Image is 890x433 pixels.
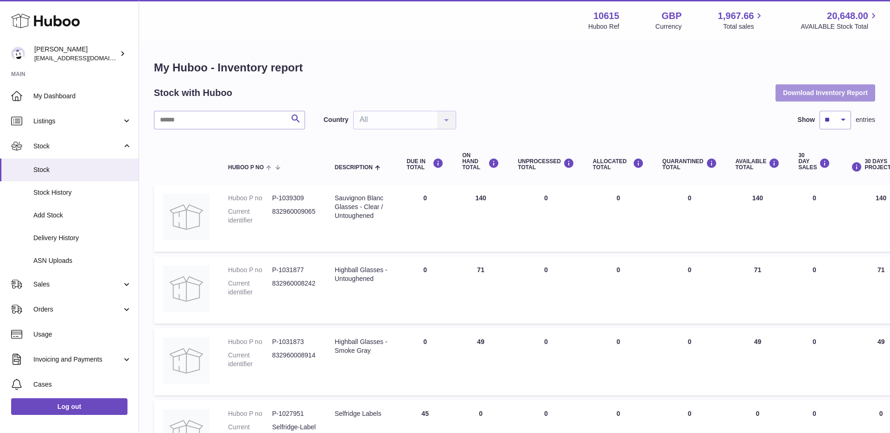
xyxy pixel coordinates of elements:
div: Huboo Ref [588,22,619,31]
a: 20,648.00 AVAILABLE Stock Total [801,10,879,31]
td: 0 [789,185,839,252]
dt: Huboo P no [228,337,272,346]
div: Selfridge Labels [335,409,388,418]
span: Add Stock [33,211,132,220]
span: 0 [688,410,692,417]
dd: P-1031873 [272,337,316,346]
div: DUE IN TOTAL [407,158,444,171]
img: product image [163,337,210,384]
label: Country [324,115,349,124]
div: Highball Glasses - Untoughened [335,266,388,283]
td: 0 [789,256,839,324]
strong: 10615 [593,10,619,22]
span: 20,648.00 [827,10,868,22]
div: Currency [655,22,682,31]
span: Listings [33,117,122,126]
dd: P-1027951 [272,409,316,418]
h1: My Huboo - Inventory report [154,60,875,75]
td: 0 [584,256,653,324]
span: Stock History [33,188,132,197]
span: Stock [33,166,132,174]
dt: Current identifier [228,351,272,369]
div: Sauvignon Blanc Glasses - Clear / Untoughened [335,194,388,220]
span: Cases [33,380,132,389]
div: AVAILABLE Total [736,158,780,171]
span: Orders [33,305,122,314]
span: Description [335,165,373,171]
div: 30 DAY SALES [798,153,830,171]
button: Download Inventory Report [776,84,875,101]
td: 140 [726,185,789,252]
dt: Huboo P no [228,266,272,274]
dd: P-1039309 [272,194,316,203]
div: [PERSON_NAME] [34,45,118,63]
img: product image [163,194,210,240]
td: 0 [584,328,653,395]
div: ALLOCATED Total [593,158,644,171]
dt: Current identifier [228,279,272,297]
div: UNPROCESSED Total [518,158,574,171]
td: 0 [509,328,584,395]
span: entries [856,115,875,124]
span: Sales [33,280,122,289]
td: 0 [509,185,584,252]
td: 0 [509,256,584,324]
img: product image [163,266,210,312]
td: 71 [453,256,509,324]
span: 0 [688,194,692,202]
td: 49 [453,328,509,395]
dt: Huboo P no [228,194,272,203]
td: 0 [584,185,653,252]
span: 1,967.66 [718,10,754,22]
span: ASN Uploads [33,256,132,265]
td: 0 [397,256,453,324]
td: 0 [789,328,839,395]
span: Usage [33,330,132,339]
span: AVAILABLE Stock Total [801,22,879,31]
div: Highball Glasses - Smoke Gray [335,337,388,355]
span: [EMAIL_ADDRESS][DOMAIN_NAME] [34,54,136,62]
span: Invoicing and Payments [33,355,122,364]
td: 0 [397,328,453,395]
td: 140 [453,185,509,252]
dd: P-1031877 [272,266,316,274]
div: ON HAND Total [462,153,499,171]
div: QUARANTINED Total [662,158,717,171]
a: Log out [11,398,127,415]
dt: Huboo P no [228,409,272,418]
img: fulfillment@fable.com [11,47,25,61]
span: Total sales [723,22,764,31]
td: 49 [726,328,789,395]
h2: Stock with Huboo [154,87,232,99]
dd: 832960008914 [272,351,316,369]
span: Stock [33,142,122,151]
td: 0 [397,185,453,252]
dt: Current identifier [228,207,272,225]
a: 1,967.66 Total sales [718,10,765,31]
span: 0 [688,338,692,345]
td: 71 [726,256,789,324]
span: Delivery History [33,234,132,242]
strong: GBP [661,10,681,22]
span: 0 [688,266,692,274]
dd: 832960009065 [272,207,316,225]
span: My Dashboard [33,92,132,101]
dd: 832960008242 [272,279,316,297]
span: Huboo P no [228,165,264,171]
label: Show [798,115,815,124]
